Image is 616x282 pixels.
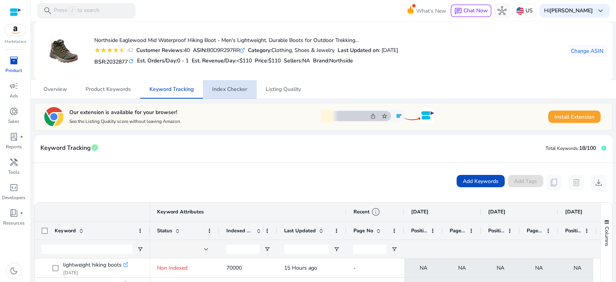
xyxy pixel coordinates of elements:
p: Hi [544,8,593,13]
h5: Est. Orders/Day: [137,58,189,64]
b: ASIN: [193,47,207,54]
button: chatChat Now [451,5,491,17]
p: Developers [2,194,25,201]
span: Page No [527,227,543,234]
span: Chat Now [464,7,488,14]
h5: Our extension is available for your browser! [69,109,181,116]
p: [DATE] [63,270,128,276]
span: NA [420,260,427,276]
span: Position [565,227,581,234]
span: lightweight hiking boots [63,260,122,270]
b: Last Updated on [338,47,379,54]
mat-icon: star [94,47,100,53]
span: download [594,178,603,187]
div: 40 [136,46,190,54]
p: Tools [8,169,20,176]
p: Ads [10,92,18,99]
span: 18/100 [579,144,596,152]
input: Keyword Filter Input [42,245,132,254]
span: inventory_2 [9,56,18,65]
mat-icon: star [113,47,119,53]
span: Install Extension [554,113,594,121]
span: Page No [353,227,373,234]
p: See the Listing Quality score without leaving Amazon. [69,118,181,124]
div: B0D9R297RR [193,46,245,54]
h5: : [313,58,353,64]
div: Clothing, Shoes & Jewelry [248,46,335,54]
p: Product [5,67,22,74]
span: [DATE] [565,208,583,215]
h5: Price: [255,58,281,64]
img: chrome-logo.svg [44,107,64,126]
span: Index Checker [212,87,247,92]
p: Press to search [54,7,99,15]
span: Keyword Attributes [157,208,204,215]
span: info [91,144,99,151]
img: amazon.svg [5,24,26,36]
span: donut_small [9,107,18,116]
button: download [591,175,606,190]
span: handyman [9,158,18,167]
span: search [43,6,52,15]
span: chat [454,7,462,15]
span: dark_mode [9,266,18,275]
button: Add Keywords [457,175,505,187]
span: lab_profile [9,132,18,141]
mat-icon: star [100,47,107,53]
span: Indexed Products [226,227,253,234]
p: Resources [3,220,25,227]
span: code_blocks [9,183,18,192]
b: Category: [248,47,271,54]
span: book_4 [9,208,18,218]
button: Open Filter Menu [391,246,397,252]
input: Last Updated Filter Input [284,245,329,254]
mat-icon: refresh [128,58,134,65]
span: fiber_manual_record [20,135,23,138]
span: hub [497,6,507,15]
span: Brand [313,57,328,64]
span: Listing Quality [266,87,301,92]
h5: BSR: [94,57,134,65]
span: 70000 [226,264,242,272]
input: Page No Filter Input [353,245,387,254]
span: Northside [329,57,353,64]
p: Reports [6,143,22,150]
span: NA [458,260,466,276]
span: Last Updated [284,227,316,234]
span: <$110 [236,57,252,64]
b: [PERSON_NAME] [549,7,593,14]
span: fiber_manual_record [20,211,23,215]
input: Indexed Products Filter Input [226,245,259,254]
button: Open Filter Menu [264,246,270,252]
button: Open Filter Menu [333,246,340,252]
span: - [353,264,356,272]
span: NA [535,260,543,276]
button: hub [494,3,510,18]
span: Add Keywords [463,177,499,185]
div: 42 [125,46,133,54]
span: $110 [268,57,281,64]
span: Product Keywords [85,87,131,92]
mat-icon: star [107,47,113,53]
span: Total Keywords: [546,145,579,151]
p: Marketplace [5,39,26,45]
button: Install Extension [548,111,601,123]
span: What's New [416,4,446,18]
h5: Sellers: [284,58,310,64]
span: Status [157,227,172,234]
p: Sales [8,118,19,125]
b: Customer Reviews: [136,47,184,54]
span: [DATE] [411,208,429,215]
span: NA [574,260,581,276]
span: Position [411,227,427,234]
span: [DATE] [488,208,506,215]
span: Position [488,227,504,234]
span: 15 Hours ago [284,264,317,272]
span: Columns [603,227,610,246]
div: Recent [353,207,380,217]
span: keyboard_arrow_down [596,6,605,15]
span: Keyword Tracking [40,141,91,155]
span: / [69,7,76,15]
p: US [526,4,533,17]
img: 41kh8UACgIL._AC_US40_.jpg [49,37,78,65]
